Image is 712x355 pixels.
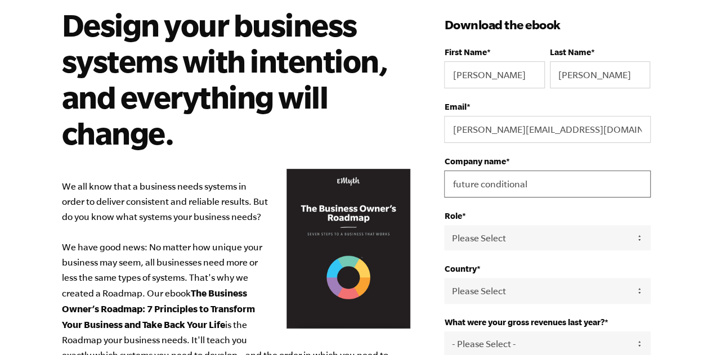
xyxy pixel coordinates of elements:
[62,7,395,151] h2: Design your business systems with intention, and everything will change.
[62,287,255,330] b: The Business Owner’s Roadmap: 7 Principles to Transform Your Business and Take Back Your Life
[444,211,462,221] span: Role
[444,156,505,166] span: Company name
[656,301,712,355] iframe: Chat Widget
[444,102,466,111] span: Email
[286,169,410,329] img: Business Owners Roadmap Cover
[444,16,650,34] h3: Download the ebook
[444,317,604,327] span: What were your gross revenues last year?
[550,47,591,57] span: Last Name
[444,264,476,273] span: Country
[444,47,486,57] span: First Name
